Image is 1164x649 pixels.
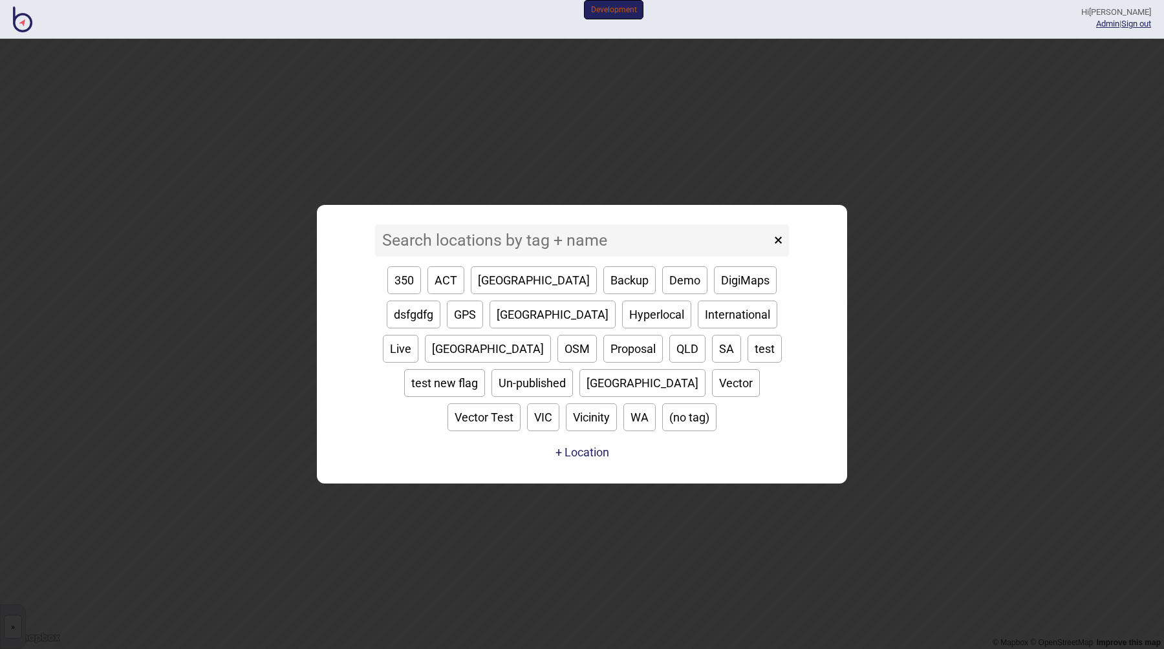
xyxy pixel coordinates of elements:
a: + Location [552,441,612,464]
button: × [768,224,789,257]
button: Vector [712,369,760,397]
button: Hyperlocal [622,301,691,328]
input: Search locations by tag + name [375,224,771,257]
button: QLD [669,335,706,363]
button: GPS [447,301,483,328]
button: test new flag [404,369,485,397]
button: test [748,335,782,363]
a: Admin [1096,19,1119,28]
button: Vicinity [566,403,617,431]
button: [GEOGRAPHIC_DATA] [579,369,706,397]
span: | [1096,19,1121,28]
button: [GEOGRAPHIC_DATA] [471,266,597,294]
button: 350 [387,266,421,294]
button: Live [383,335,418,363]
button: WA [623,403,656,431]
button: + Location [555,445,609,459]
button: Proposal [603,335,663,363]
button: VIC [527,403,559,431]
button: ACT [427,266,464,294]
button: OSM [557,335,597,363]
button: Backup [603,266,656,294]
button: International [698,301,777,328]
button: SA [712,335,741,363]
button: (no tag) [662,403,717,431]
button: DigiMaps [714,266,777,294]
button: Un-published [491,369,573,397]
button: [GEOGRAPHIC_DATA] [490,301,616,328]
button: Vector Test [447,403,521,431]
div: Hi [PERSON_NAME] [1081,6,1151,18]
button: Sign out [1121,19,1151,28]
button: [GEOGRAPHIC_DATA] [425,335,551,363]
button: dsfgdfg [387,301,440,328]
button: Demo [662,266,707,294]
img: BindiMaps CMS [13,6,32,32]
